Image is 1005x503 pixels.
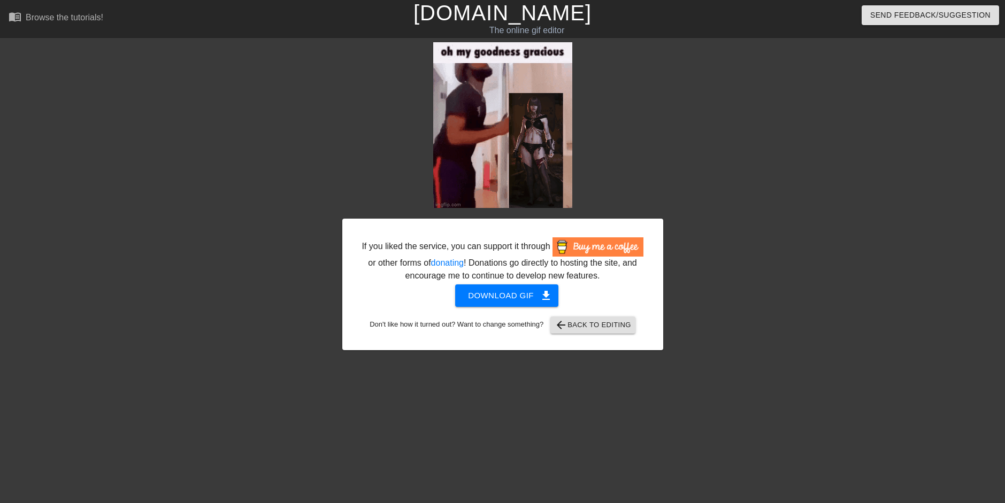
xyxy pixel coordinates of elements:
span: menu_book [9,10,21,23]
span: arrow_back [555,319,567,331]
button: Send Feedback/Suggestion [862,5,999,25]
a: donating [431,258,464,267]
span: Download gif [468,289,546,303]
div: If you liked the service, you can support it through or other forms of ! Donations go directly to... [361,237,645,282]
button: Download gif [455,284,558,307]
div: Don't like how it turned out? Want to change something? [359,316,647,334]
a: Download gif [447,290,558,299]
div: Browse the tutorials! [26,13,103,22]
a: Browse the tutorials! [9,10,103,27]
div: The online gif editor [340,24,713,37]
span: get_app [540,289,553,302]
a: [DOMAIN_NAME] [413,1,592,25]
span: Send Feedback/Suggestion [870,9,991,22]
span: Back to Editing [555,319,631,331]
img: Buy Me A Coffee [553,237,643,257]
img: fMMdvFEK.gif [433,42,572,208]
button: Back to Editing [550,316,635,334]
